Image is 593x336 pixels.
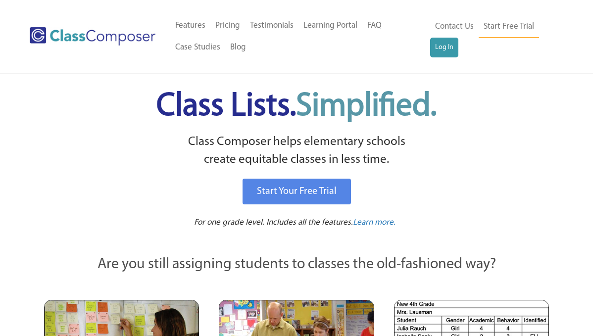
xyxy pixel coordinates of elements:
span: Class Lists. [156,91,437,123]
a: Testimonials [245,15,298,37]
p: Class Composer helps elementary schools create equitable classes in less time. [43,133,550,169]
span: Learn more. [353,218,395,227]
a: Start Your Free Trial [243,179,351,204]
nav: Header Menu [430,16,556,57]
a: Learning Portal [298,15,362,37]
span: For one grade level. Includes all the features. [194,218,353,227]
p: Are you still assigning students to classes the old-fashioned way? [44,254,549,276]
a: Features [170,15,210,37]
img: Class Composer [30,27,156,46]
a: FAQ [362,15,387,37]
span: Start Your Free Trial [257,187,337,196]
a: Contact Us [430,16,479,38]
a: Log In [430,38,458,57]
a: Start Free Trial [479,16,539,38]
nav: Header Menu [170,15,430,58]
a: Pricing [210,15,245,37]
a: Blog [225,37,251,58]
a: Case Studies [170,37,225,58]
span: Simplified. [296,91,437,123]
a: Learn more. [353,217,395,229]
